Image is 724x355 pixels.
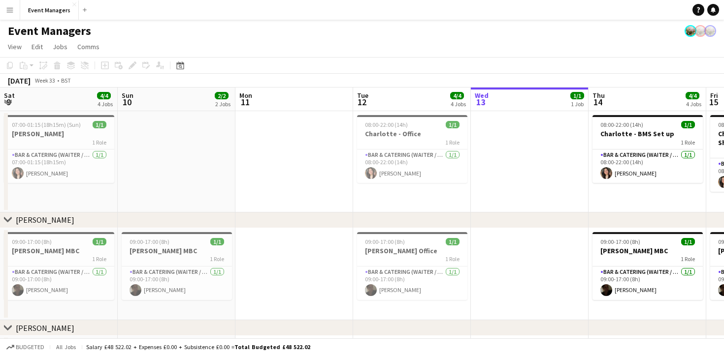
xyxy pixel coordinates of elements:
[2,96,15,108] span: 9
[592,149,703,183] app-card-role: Bar & Catering (Waiter / waitress)1/108:00-22:00 (14h)[PERSON_NAME]
[122,232,232,300] app-job-card: 09:00-17:00 (8h)1/1[PERSON_NAME] MBC1 RoleBar & Catering (Waiter / waitress)1/109:00-17:00 (8h)[P...
[600,238,640,245] span: 09:00-17:00 (8h)
[73,40,103,53] a: Comms
[93,238,106,245] span: 1/1
[98,100,113,108] div: 4 Jobs
[592,232,703,300] app-job-card: 09:00-17:00 (8h)1/1[PERSON_NAME] MBC1 RoleBar & Catering (Waiter / waitress)1/109:00-17:00 (8h)[P...
[709,96,718,108] span: 15
[475,91,489,100] span: Wed
[4,246,114,255] h3: [PERSON_NAME] MBC
[122,91,133,100] span: Sun
[450,92,464,99] span: 4/4
[4,129,114,138] h3: [PERSON_NAME]
[16,323,74,333] div: [PERSON_NAME]
[4,149,114,183] app-card-role: Bar & Catering (Waiter / waitress)1/107:00-01:15 (18h15m)[PERSON_NAME]
[710,91,718,100] span: Fri
[53,42,67,51] span: Jobs
[77,42,99,51] span: Comms
[704,25,716,37] app-user-avatar: Staffing Manager
[54,343,78,351] span: All jobs
[686,92,699,99] span: 4/4
[8,42,22,51] span: View
[357,115,467,183] app-job-card: 08:00-22:00 (14h)1/1Charlotte - Office1 RoleBar & Catering (Waiter / waitress)1/108:00-22:00 (14h...
[4,115,114,183] app-job-card: 07:00-01:15 (18h15m) (Sun)1/1[PERSON_NAME]1 RoleBar & Catering (Waiter / waitress)1/107:00-01:15 ...
[446,121,460,128] span: 1/1
[12,238,52,245] span: 09:00-17:00 (8h)
[445,255,460,263] span: 1 Role
[8,24,91,38] h1: Event Managers
[357,246,467,255] h3: [PERSON_NAME] Office
[4,266,114,300] app-card-role: Bar & Catering (Waiter / waitress)1/109:00-17:00 (8h)[PERSON_NAME]
[130,238,169,245] span: 09:00-17:00 (8h)
[33,77,57,84] span: Week 33
[4,40,26,53] a: View
[215,100,230,108] div: 2 Jobs
[28,40,47,53] a: Edit
[592,115,703,183] app-job-card: 08:00-22:00 (14h)1/1Charlotte - BMS Set up1 RoleBar & Catering (Waiter / waitress)1/108:00-22:00 ...
[357,266,467,300] app-card-role: Bar & Catering (Waiter / waitress)1/109:00-17:00 (8h)[PERSON_NAME]
[61,77,71,84] div: BST
[681,121,695,128] span: 1/1
[365,121,408,128] span: 08:00-22:00 (14h)
[97,92,111,99] span: 4/4
[571,100,584,108] div: 1 Job
[4,232,114,300] app-job-card: 09:00-17:00 (8h)1/1[PERSON_NAME] MBC1 RoleBar & Catering (Waiter / waitress)1/109:00-17:00 (8h)[P...
[592,266,703,300] app-card-role: Bar & Catering (Waiter / waitress)1/109:00-17:00 (8h)[PERSON_NAME]
[92,139,106,146] span: 1 Role
[694,25,706,37] app-user-avatar: Staffing Manager
[210,255,224,263] span: 1 Role
[16,344,44,351] span: Budgeted
[600,121,643,128] span: 08:00-22:00 (14h)
[239,91,252,100] span: Mon
[445,139,460,146] span: 1 Role
[4,91,15,100] span: Sat
[592,91,605,100] span: Thu
[32,42,43,51] span: Edit
[356,96,368,108] span: 12
[120,96,133,108] span: 10
[451,100,466,108] div: 4 Jobs
[357,149,467,183] app-card-role: Bar & Catering (Waiter / waitress)1/108:00-22:00 (14h)[PERSON_NAME]
[16,215,74,225] div: [PERSON_NAME]
[681,255,695,263] span: 1 Role
[365,238,405,245] span: 09:00-17:00 (8h)
[122,266,232,300] app-card-role: Bar & Catering (Waiter / waitress)1/109:00-17:00 (8h)[PERSON_NAME]
[93,121,106,128] span: 1/1
[20,0,79,20] button: Event Managers
[86,343,310,351] div: Salary £48 522.02 + Expenses £0.00 + Subsistence £0.00 =
[686,100,701,108] div: 4 Jobs
[92,255,106,263] span: 1 Role
[357,129,467,138] h3: Charlotte - Office
[591,96,605,108] span: 14
[210,238,224,245] span: 1/1
[473,96,489,108] span: 13
[5,342,46,353] button: Budgeted
[592,246,703,255] h3: [PERSON_NAME] MBC
[446,238,460,245] span: 1/1
[681,139,695,146] span: 1 Role
[685,25,696,37] app-user-avatar: Staffing Manager
[12,121,81,128] span: 07:00-01:15 (18h15m) (Sun)
[8,76,31,86] div: [DATE]
[570,92,584,99] span: 1/1
[681,238,695,245] span: 1/1
[215,92,229,99] span: 2/2
[357,232,467,300] app-job-card: 09:00-17:00 (8h)1/1[PERSON_NAME] Office1 RoleBar & Catering (Waiter / waitress)1/109:00-17:00 (8h...
[122,246,232,255] h3: [PERSON_NAME] MBC
[49,40,71,53] a: Jobs
[357,91,368,100] span: Tue
[234,343,310,351] span: Total Budgeted £48 522.02
[238,96,252,108] span: 11
[592,129,703,138] h3: Charlotte - BMS Set up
